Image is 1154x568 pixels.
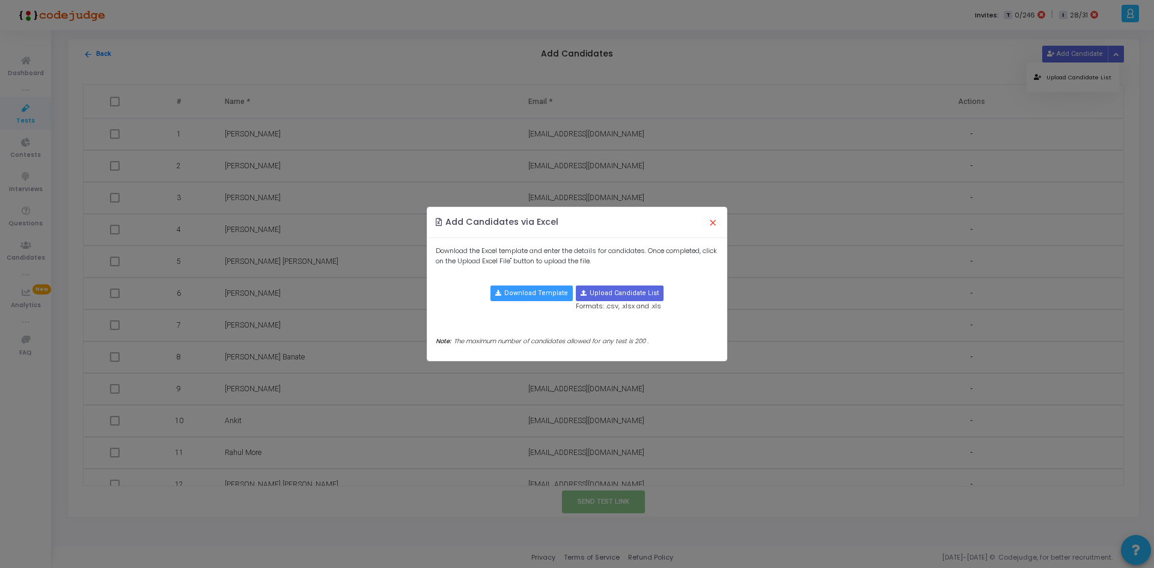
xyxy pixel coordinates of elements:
[576,286,664,301] button: Upload Candidate List
[454,337,649,346] span: The maximum number of candidates allowed for any test is 200 .
[700,209,725,236] button: Close
[490,286,573,301] button: Download Template
[576,286,664,311] div: Formats: .csv, .xlsx and .xls
[436,216,559,228] h4: Add Candidates via Excel
[436,337,451,346] span: Note:
[436,246,719,266] p: Download the Excel template and enter the details for candidates. Once completed, click on the Up...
